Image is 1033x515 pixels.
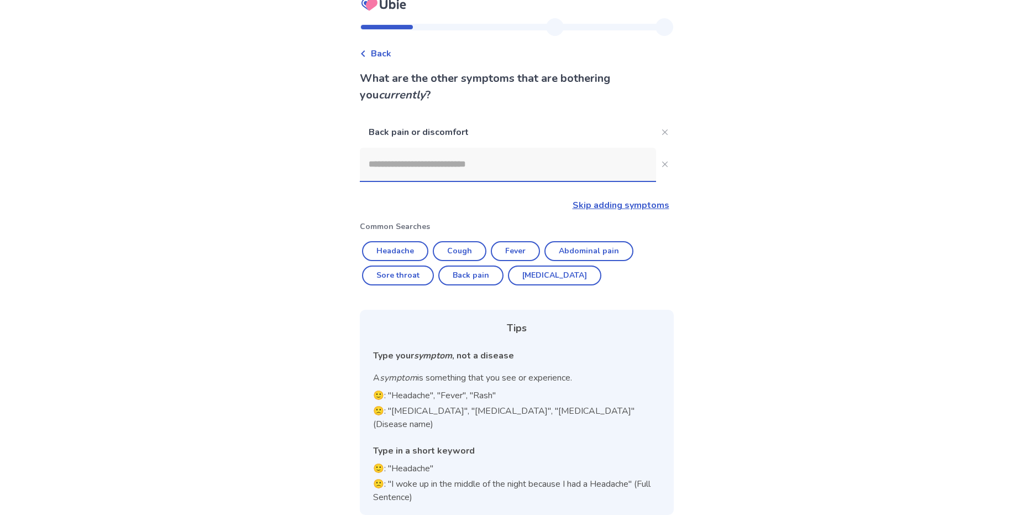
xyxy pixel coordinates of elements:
p: Common Searches [360,221,674,232]
button: Close [656,123,674,141]
p: 🙁: "I woke up in the middle of the night because I had a Headache" (Full Sentence) [373,477,660,504]
button: Headache [362,241,428,261]
p: 🙂: "Headache", "Fever", "Rash" [373,389,660,402]
div: Tips [373,321,660,336]
p: 🙁: "[MEDICAL_DATA]", "[MEDICAL_DATA]", "[MEDICAL_DATA]" (Disease name) [373,404,660,431]
p: 🙂: "Headache" [373,462,660,475]
button: Abdominal pain [544,241,633,261]
i: symptom [414,350,452,362]
p: Back pain or discomfort [360,117,656,148]
button: Sore throat [362,266,434,285]
span: Back [371,47,391,60]
div: Type in a short keyword [373,444,660,457]
p: A is something that you see or experience. [373,371,660,384]
button: Cough [433,241,486,261]
button: Close [656,155,674,173]
input: Close [360,148,656,181]
p: What are the other symptoms that are bothering you ? [360,70,674,103]
button: Back pain [438,266,504,285]
i: symptom [380,372,417,384]
button: Fever [491,241,540,261]
button: [MEDICAL_DATA] [508,266,601,285]
div: Type your , not a disease [373,349,660,362]
a: Skip adding symptoms [573,199,669,211]
i: currently [379,87,426,102]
